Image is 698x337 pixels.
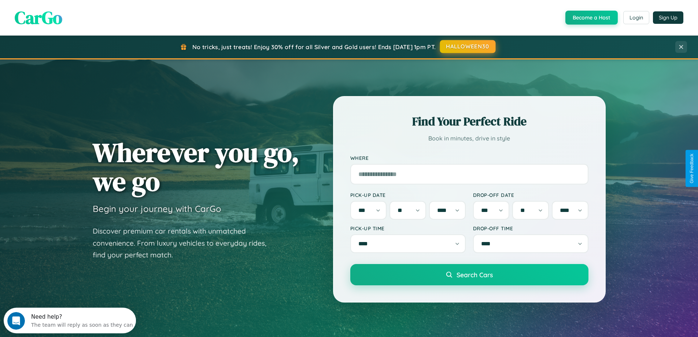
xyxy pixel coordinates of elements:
[350,113,588,129] h2: Find Your Perfect Ride
[473,192,588,198] label: Drop-off Date
[350,133,588,144] p: Book in minutes, drive in style
[653,11,683,24] button: Sign Up
[473,225,588,231] label: Drop-off Time
[623,11,649,24] button: Login
[440,40,496,53] button: HALLOWEEN30
[350,264,588,285] button: Search Cars
[350,192,466,198] label: Pick-up Date
[93,225,276,261] p: Discover premium car rentals with unmatched convenience. From luxury vehicles to everyday rides, ...
[7,312,25,330] iframe: Intercom live chat
[93,138,299,196] h1: Wherever you go, we go
[192,43,436,51] span: No tricks, just treats! Enjoy 30% off for all Silver and Gold users! Ends [DATE] 1pm PT.
[27,6,129,12] div: Need help?
[457,271,493,279] span: Search Cars
[4,308,136,333] iframe: Intercom live chat discovery launcher
[3,3,136,23] div: Open Intercom Messenger
[350,155,588,161] label: Where
[27,12,129,20] div: The team will reply as soon as they can
[350,225,466,231] label: Pick-up Time
[93,203,221,214] h3: Begin your journey with CarGo
[15,6,62,30] span: CarGo
[689,154,694,183] div: Give Feedback
[565,11,618,25] button: Become a Host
